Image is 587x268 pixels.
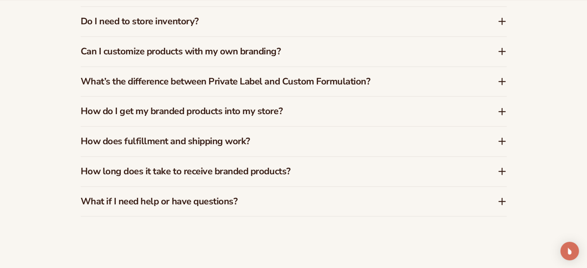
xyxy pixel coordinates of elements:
[81,166,474,177] h3: How long does it take to receive branded products?
[81,106,474,117] h3: How do I get my branded products into my store?
[81,76,474,87] h3: What’s the difference between Private Label and Custom Formulation?
[81,16,474,27] h3: Do I need to store inventory?
[81,46,474,57] h3: Can I customize products with my own branding?
[560,242,579,260] div: Open Intercom Messenger
[81,196,474,207] h3: What if I need help or have questions?
[81,136,474,147] h3: How does fulfillment and shipping work?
